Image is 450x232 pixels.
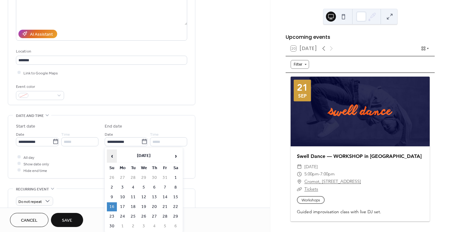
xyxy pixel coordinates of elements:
td: 7 [160,183,170,192]
td: 23 [107,212,117,221]
td: 3 [139,222,149,231]
td: 26 [139,212,149,221]
td: 4 [128,183,138,192]
th: Sa [171,164,181,173]
span: 5:00pm [304,170,319,178]
td: 2 [128,222,138,231]
td: 29 [139,173,149,182]
td: 28 [160,212,170,221]
th: Su [107,164,117,173]
div: 21 [297,83,308,92]
td: 15 [171,193,181,202]
span: Recurring event [16,186,49,193]
span: Date [16,131,24,138]
div: ​ [297,163,302,171]
td: 9 [107,193,117,202]
td: 30 [107,222,117,231]
span: Hide end time [23,167,47,174]
td: 27 [149,212,159,221]
a: Cromot, [STREET_ADDRESS] [304,178,361,185]
div: ​ [297,178,302,185]
td: 6 [171,222,181,231]
td: 25 [128,212,138,221]
div: AI Assistant [30,31,53,38]
td: 17 [117,202,127,211]
span: Do not repeat [18,198,42,205]
span: Cancel [21,217,37,224]
td: 27 [117,173,127,182]
th: Fr [160,164,170,173]
td: 1 [117,222,127,231]
th: Th [149,164,159,173]
td: 8 [171,183,181,192]
div: Start date [16,123,35,130]
button: AI Assistant [18,30,57,38]
span: - [319,170,320,178]
div: Event color [16,83,63,90]
span: Show date only [23,161,49,167]
td: 5 [160,222,170,231]
th: Tu [128,164,138,173]
button: Cancel [10,213,48,227]
td: 20 [149,202,159,211]
td: 3 [117,183,127,192]
div: Sep [298,93,307,98]
td: 5 [139,183,149,192]
td: 18 [128,202,138,211]
div: Guided improvisation class with live DJ set. [291,209,430,215]
div: End date [105,123,122,130]
td: 21 [160,202,170,211]
span: All day [23,154,34,161]
td: 29 [171,212,181,221]
span: Link to Google Maps [23,70,58,76]
span: Time [61,131,70,138]
span: [DATE] [304,163,318,171]
a: Tickets [304,186,318,192]
td: 10 [117,193,127,202]
td: 4 [149,222,159,231]
td: 11 [128,193,138,202]
td: 6 [149,183,159,192]
span: Time [150,131,159,138]
th: We [139,164,149,173]
td: 24 [117,212,127,221]
td: 30 [149,173,159,182]
td: 31 [160,173,170,182]
div: Location [16,48,186,55]
span: ‹ [107,150,117,162]
span: 7:00pm [320,170,335,178]
th: Mo [117,164,127,173]
span: › [171,150,180,162]
div: Upcoming events [286,33,435,41]
div: ​ [297,170,302,178]
td: 16 [107,202,117,211]
a: Swell Dance — WORKSHOP in [GEOGRAPHIC_DATA] [297,153,422,159]
td: 13 [149,193,159,202]
td: 28 [128,173,138,182]
th: [DATE] [117,149,170,163]
span: Date and time [16,113,44,119]
td: 14 [160,193,170,202]
td: 26 [107,173,117,182]
td: 22 [171,202,181,211]
td: 12 [139,193,149,202]
td: 2 [107,183,117,192]
td: 19 [139,202,149,211]
span: Save [62,217,72,224]
button: Save [51,213,83,227]
div: ​ [297,185,302,193]
td: 1 [171,173,181,182]
span: Date [105,131,113,138]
